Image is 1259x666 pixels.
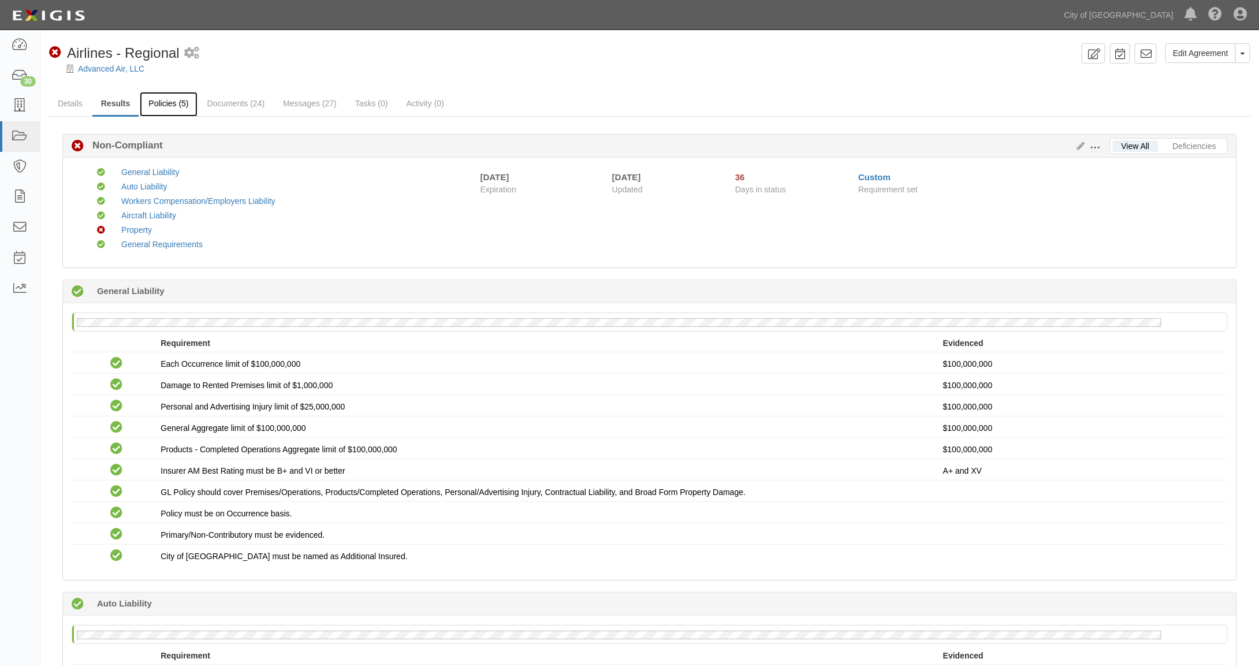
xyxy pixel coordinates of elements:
i: Compliant 32 days (since 08/07/2025) [72,598,84,611]
i: Non-Compliant [97,226,105,235]
img: logo-5460c22ac91f19d4615b14bd174203de0afe785f0fc80cf4dbbc73dc1793850b.png [9,5,88,26]
a: Details [49,92,91,115]
p: $100,000,000 [943,379,1219,391]
a: General Liability [121,168,179,177]
strong: Requirement [161,338,210,348]
a: Property [121,225,152,235]
span: Airlines - Regional [67,45,180,61]
i: Compliant [110,379,122,391]
a: City of [GEOGRAPHIC_DATA] [1059,3,1179,27]
p: A+ and XV [943,465,1219,477]
span: GL Policy should cover Premises/Operations, Products/Completed Operations, Personal/Advertising I... [161,488,746,497]
i: Compliant [97,183,105,191]
i: Compliant [97,241,105,249]
i: Compliant [97,212,105,220]
a: Deficiencies [1164,140,1225,152]
span: Policy must be on Occurrence basis. [161,509,292,518]
i: Compliant [110,443,122,455]
i: Compliant 32 days (since 08/07/2025) [72,286,84,298]
a: Edit Results [1072,142,1085,151]
i: Compliant [110,400,122,412]
span: Each Occurrence limit of $100,000,000 [161,359,300,369]
span: Products - Completed Operations Aggregate limit of $100,000,000 [161,445,397,454]
span: Insurer AM Best Rating must be B+ and VI or better [161,466,345,475]
span: Personal and Advertising Injury limit of $25,000,000 [161,402,345,411]
div: Airlines - Regional [49,43,180,63]
a: Custom [858,172,891,182]
a: General Requirements [121,240,203,249]
p: $100,000,000 [943,358,1219,370]
a: Auto Liability [121,182,167,191]
a: Edit Agreement [1165,43,1236,63]
span: Primary/Non-Contributory must be evidenced. [161,530,325,540]
b: Auto Liability [97,597,152,609]
p: $100,000,000 [943,401,1219,412]
a: Workers Compensation/Employers Liability [121,196,275,206]
i: Non-Compliant [72,140,84,152]
span: Damage to Rented Premises limit of $1,000,000 [161,381,333,390]
i: 2 scheduled workflows [184,47,199,59]
a: Messages (27) [274,92,345,115]
i: Compliant [110,422,122,434]
span: Updated [612,185,643,194]
span: Requirement set [858,185,918,194]
i: Compliant [97,169,105,177]
p: $100,000,000 [943,444,1219,455]
strong: Evidenced [943,651,984,660]
i: Compliant [110,486,122,498]
span: City of [GEOGRAPHIC_DATA] must be named as Additional Insured. [161,552,407,561]
b: General Liability [97,285,165,297]
div: 30 [20,76,36,87]
a: Activity (0) [398,92,453,115]
b: Non-Compliant [84,139,163,152]
a: Tasks (0) [347,92,397,115]
i: Compliant [110,358,122,370]
p: $100,000,000 [943,422,1219,434]
i: Help Center - Complianz [1209,8,1223,22]
i: Compliant [110,550,122,562]
div: Since 08/03/2025 [735,171,850,183]
a: Aircraft Liability [121,211,176,220]
a: Results [92,92,139,117]
strong: Evidenced [943,338,984,348]
span: Expiration [480,184,604,195]
a: Advanced Air, LLC [78,64,144,73]
span: Days in status [735,185,786,194]
i: Compliant [97,198,105,206]
i: Compliant [110,507,122,519]
a: View All [1113,140,1159,152]
i: Compliant [110,464,122,477]
div: [DATE] [612,171,718,183]
i: Non-Compliant [49,47,61,59]
i: Compliant [110,529,122,541]
a: Policies (5) [140,92,197,117]
a: Documents (24) [199,92,274,115]
strong: Requirement [161,651,210,660]
span: General Aggregate limit of $100,000,000 [161,423,306,433]
div: [DATE] [480,171,509,183]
